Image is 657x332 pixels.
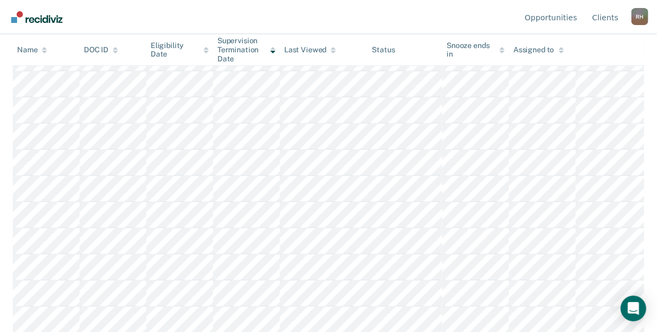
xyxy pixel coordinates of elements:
img: Recidiviz [11,11,62,23]
button: Profile dropdown button [631,8,648,25]
div: Name [17,45,47,54]
div: DOC ID [84,45,118,54]
div: Supervision Termination Date [217,36,276,63]
div: Snooze ends in [447,41,505,59]
div: Open Intercom Messenger [621,296,646,321]
div: Eligibility Date [151,41,209,59]
div: Assigned to [513,45,564,54]
div: R H [631,8,648,25]
div: Status [372,45,395,54]
div: Last Viewed [284,45,336,54]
